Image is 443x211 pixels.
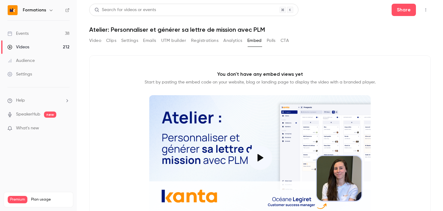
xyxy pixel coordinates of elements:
[7,58,35,64] div: Audience
[421,5,431,15] button: Top Bar Actions
[62,126,70,131] iframe: Noticeable Trigger
[16,111,40,118] a: SpeakerHub
[7,71,32,77] div: Settings
[191,36,218,46] button: Registrations
[7,30,29,37] div: Events
[16,97,25,104] span: Help
[7,44,29,50] div: Videos
[16,125,39,132] span: What's new
[7,97,70,104] li: help-dropdown-opener
[89,36,101,46] button: Video
[31,197,69,202] span: Plan usage
[217,71,303,78] p: You don't have any embed views yet
[121,36,138,46] button: Settings
[145,79,376,85] p: Start by pasting the embed code on your website, blog or landing page to display the video with a...
[281,36,289,46] button: CTA
[392,4,416,16] button: Share
[223,36,242,46] button: Analytics
[248,145,272,170] button: Play video
[267,36,276,46] button: Polls
[106,36,116,46] button: Clips
[94,7,156,13] div: Search for videos or events
[8,5,18,15] img: Formations
[161,36,186,46] button: UTM builder
[44,112,56,118] span: new
[8,196,27,203] span: Premium
[23,7,46,13] h6: Formations
[247,36,262,46] button: Embed
[143,36,156,46] button: Emails
[89,26,431,33] h1: Atelier: Personnaliser et générer sa lettre de mission avec PLM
